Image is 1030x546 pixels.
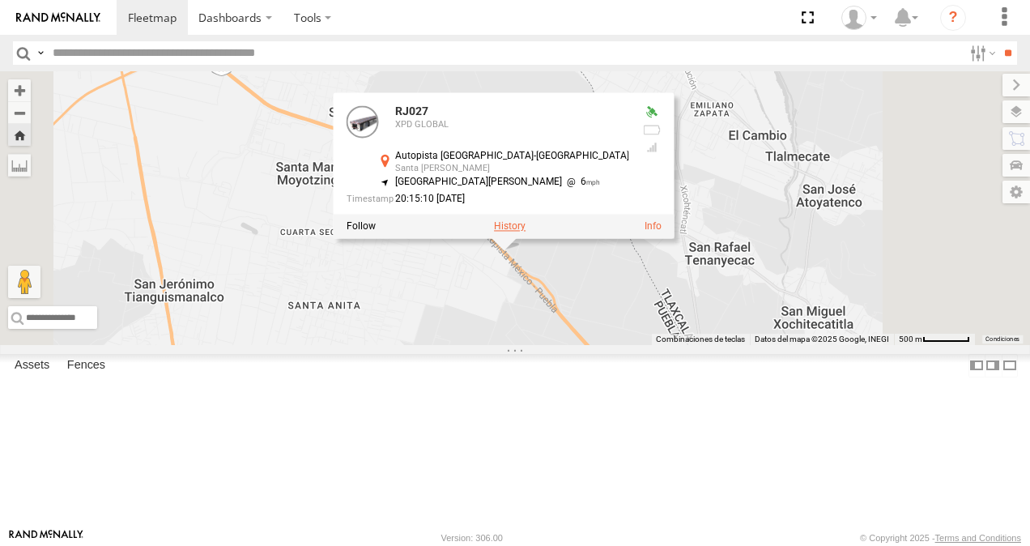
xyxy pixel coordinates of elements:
[642,141,662,154] div: Last Event GSM Signal Strength
[347,221,376,232] label: Realtime tracking of Asset
[836,6,883,30] div: XPD GLOBAL
[395,106,629,118] div: RJ027
[964,41,998,65] label: Search Filter Options
[985,354,1001,378] label: Dock Summary Table to the Right
[1002,181,1030,203] label: Map Settings
[8,154,31,177] label: Measure
[562,176,601,187] span: 6
[34,41,47,65] label: Search Query
[8,124,31,146] button: Zoom Home
[935,533,1021,543] a: Terms and Conditions
[9,530,83,546] a: Visit our Website
[494,221,526,232] label: View Asset History
[8,266,40,298] button: Arrastra el hombrecito naranja al mapa para abrir Street View
[395,164,629,173] div: Santa [PERSON_NAME]
[16,12,100,23] img: rand-logo.svg
[6,354,57,377] label: Assets
[755,335,889,343] span: Datos del mapa ©2025 Google, INEGI
[985,336,1019,343] a: Condiciones (se abre en una nueva pestaña)
[894,334,975,345] button: Escala del mapa: 500 m por 55 píxeles
[968,354,985,378] label: Dock Summary Table to the Left
[395,176,562,187] span: [GEOGRAPHIC_DATA][PERSON_NAME]
[642,106,662,119] div: Valid GPS Fix
[395,121,629,130] div: XPD GLOBAL
[940,5,966,31] i: ?
[642,124,662,137] div: No battery health information received from this device.
[59,354,113,377] label: Fences
[1002,354,1018,378] label: Hide Summary Table
[645,221,662,232] a: View Asset Details
[656,334,745,345] button: Combinaciones de teclas
[441,533,503,543] div: Version: 306.00
[860,533,1021,543] div: © Copyright 2025 -
[395,151,629,162] div: Autopista [GEOGRAPHIC_DATA]-[GEOGRAPHIC_DATA]
[347,194,629,205] div: Date/time of location update
[899,335,922,343] span: 500 m
[8,79,31,101] button: Zoom in
[8,101,31,124] button: Zoom out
